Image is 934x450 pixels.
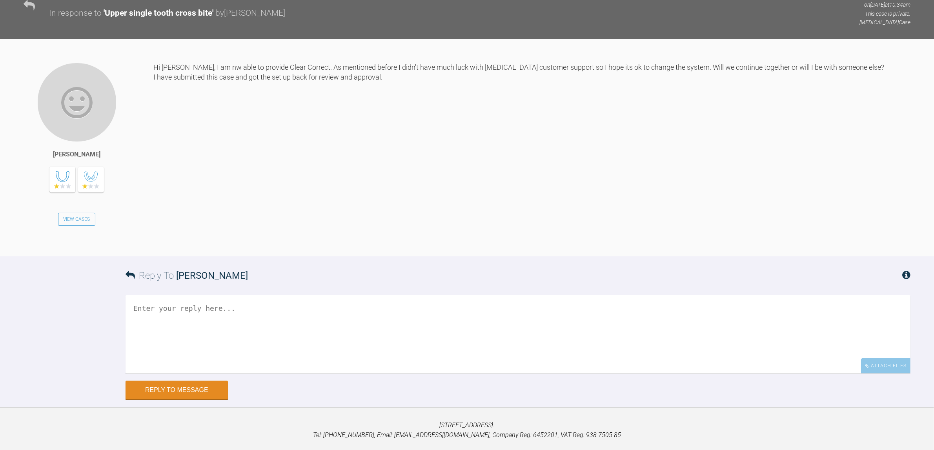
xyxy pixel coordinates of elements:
[859,9,910,18] p: This case is private.
[58,213,96,226] a: View Cases
[859,18,910,27] p: [MEDICAL_DATA] Case
[126,381,228,399] button: Reply to Message
[126,268,248,283] h3: Reply To
[13,420,921,440] p: [STREET_ADDRESS]. Tel: [PHONE_NUMBER], Email: [EMAIL_ADDRESS][DOMAIN_NAME], Company Reg: 6452201,...
[859,0,910,9] p: on [DATE] at 10:34am
[215,7,285,20] div: by [PERSON_NAME]
[153,62,910,245] div: Hi [PERSON_NAME], I am nw able to provide Clear Correct. As mentioned before I didn't have much l...
[49,7,102,20] div: In response to
[861,358,910,374] div: Attach Files
[104,7,213,20] div: ' Upper single tooth cross bite '
[37,62,117,142] img: Christina Boli
[176,270,248,281] span: [PERSON_NAME]
[53,149,100,160] div: [PERSON_NAME]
